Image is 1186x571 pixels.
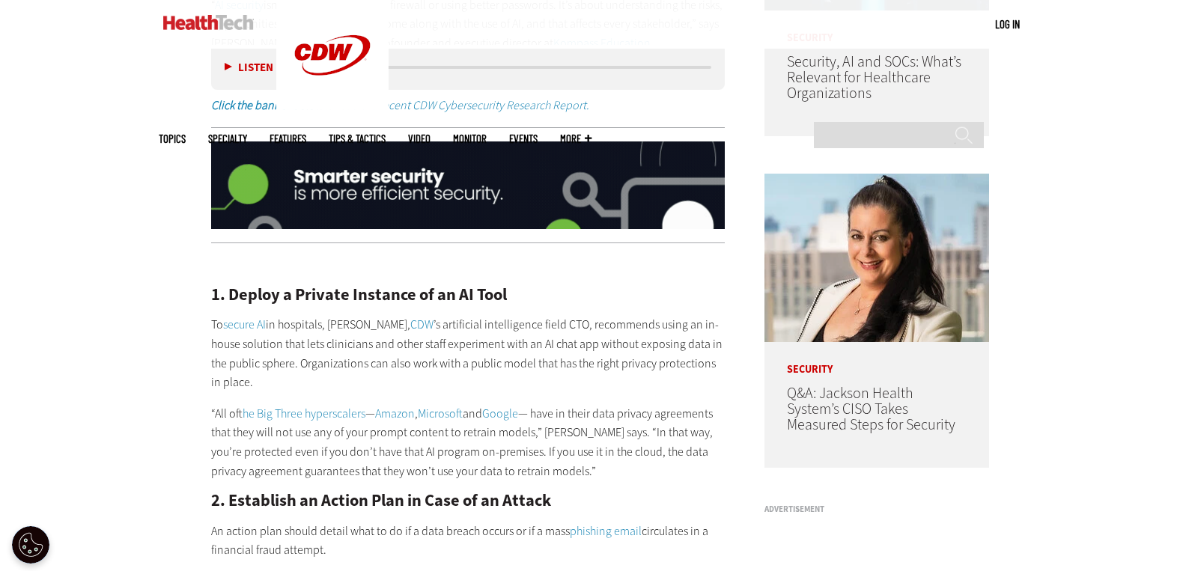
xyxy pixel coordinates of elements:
[995,16,1020,32] div: User menu
[995,17,1020,31] a: Log in
[223,317,266,332] a: secure AI
[12,526,49,564] button: Open Preferences
[482,406,518,421] a: Google
[211,287,725,303] h2: 1. Deploy a Private Instance of an AI Tool
[329,133,386,144] a: Tips & Tactics
[211,522,725,560] p: An action plan should detail what to do if a data breach occurs or if a mass circulates in a fina...
[375,406,415,421] a: Amazon
[211,404,725,480] p: “All of — , and — have in their data privacy agreements that they will not use any of your prompt...
[509,133,538,144] a: Events
[764,174,989,342] img: Connie Barrera
[764,505,989,513] h3: Advertisement
[276,99,389,114] a: CDW
[12,526,49,564] div: Cookie Settings
[163,15,254,30] img: Home
[270,133,306,144] a: Features
[453,133,487,144] a: MonITor
[787,383,955,435] a: Q&A: Jackson Health System’s CISO Takes Measured Steps for Security
[418,406,463,421] a: Microsoft
[159,133,186,144] span: Topics
[243,406,365,421] a: the Big Three hyperscalers
[208,133,247,144] span: Specialty
[211,492,725,509] h2: 2. Establish an Action Plan in Case of an Attack
[408,133,431,144] a: Video
[764,342,989,375] p: Security
[570,523,642,539] a: phishing email
[560,133,592,144] span: More
[211,141,725,230] img: x_security_q325_animated_click_desktop_03
[211,315,725,391] p: To in hospitals, [PERSON_NAME], ’s artificial intelligence field CTO, recommends using an in-hous...
[410,317,434,332] a: CDW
